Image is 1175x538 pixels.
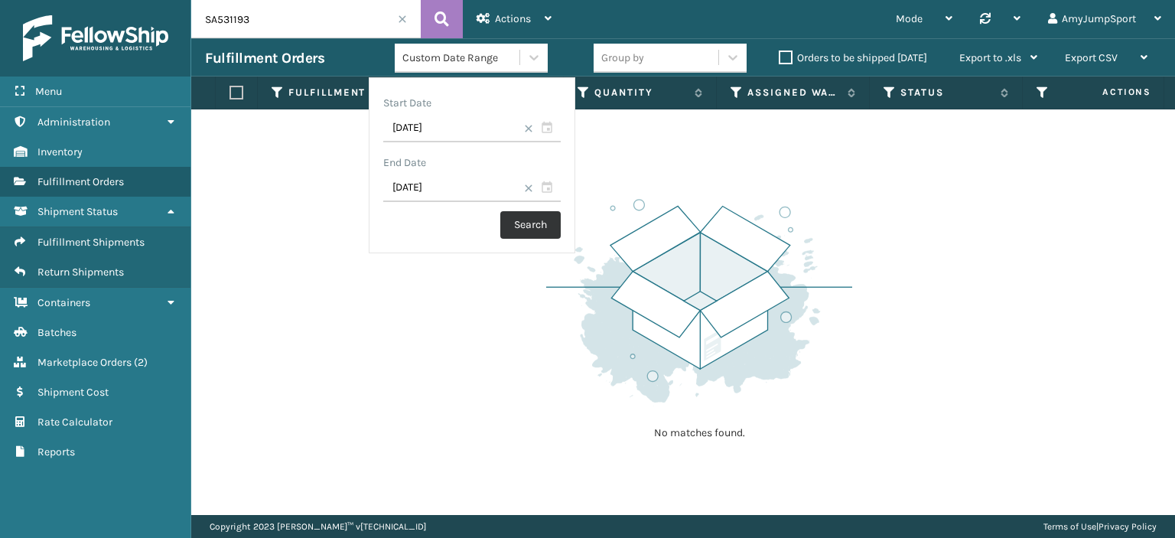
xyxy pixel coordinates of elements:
input: MM/DD/YYYY [383,174,561,202]
span: Rate Calculator [37,416,112,429]
label: End Date [383,156,426,169]
span: Containers [37,296,90,309]
span: Marketplace Orders [37,356,132,369]
input: MM/DD/YYYY [383,115,561,142]
a: Terms of Use [1043,521,1096,532]
button: Search [500,211,561,239]
a: Privacy Policy [1099,521,1157,532]
span: Inventory [37,145,83,158]
span: Shipment Cost [37,386,109,399]
span: Menu [35,85,62,98]
div: Group by [601,50,644,66]
label: Start Date [383,96,431,109]
span: Fulfillment Shipments [37,236,145,249]
label: Orders to be shipped [DATE] [779,51,927,64]
img: logo [23,15,168,61]
div: Custom Date Range [402,50,521,66]
h3: Fulfillment Orders [205,49,324,67]
span: Export CSV [1065,51,1118,64]
label: Assigned Warehouse [747,86,840,99]
span: Fulfillment Orders [37,175,124,188]
label: Quantity [594,86,687,99]
span: ( 2 ) [134,356,148,369]
p: Copyright 2023 [PERSON_NAME]™ v [TECHNICAL_ID] [210,515,426,538]
span: Return Shipments [37,266,124,279]
span: Actions [1054,80,1160,105]
span: Mode [896,12,923,25]
label: Fulfillment Order Id [288,86,381,99]
span: Reports [37,445,75,458]
span: Shipment Status [37,205,118,218]
label: Status [900,86,993,99]
span: Export to .xls [959,51,1021,64]
span: Actions [495,12,531,25]
div: | [1043,515,1157,538]
span: Administration [37,116,110,129]
span: Batches [37,326,76,339]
